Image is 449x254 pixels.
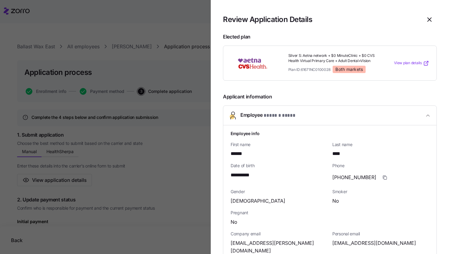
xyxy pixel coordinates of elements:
span: Silver S: Aetna network + $0 MinuteClinic + $0 CVS Health Virtual Primary Care + Adult Dental+Vision [288,53,378,64]
span: Elected plan [223,33,437,41]
span: [DEMOGRAPHIC_DATA] [231,197,285,205]
span: Company email [231,231,327,237]
img: Aetna CVS Health [231,56,275,70]
h1: Employee info [231,130,429,137]
span: Gender [231,189,327,195]
span: Employee [240,111,295,120]
span: No [231,218,237,226]
span: First name [231,142,327,148]
span: Applicant information [223,88,437,101]
h1: Review Application Details [223,15,417,24]
span: Both markets [335,67,363,72]
span: Last name [332,142,429,148]
span: Personal email [332,231,429,237]
span: [PHONE_NUMBER] [332,174,376,181]
span: Smoker [332,189,429,195]
span: No [332,197,339,205]
span: Pregnant [231,210,429,216]
span: [EMAIL_ADDRESS][DOMAIN_NAME] [332,239,416,247]
span: Plan ID: 61671NC0100028 [288,67,330,72]
span: Date of birth [231,163,327,169]
span: View plan details [394,60,422,66]
span: Phone [332,163,429,169]
a: View plan details [394,60,429,66]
